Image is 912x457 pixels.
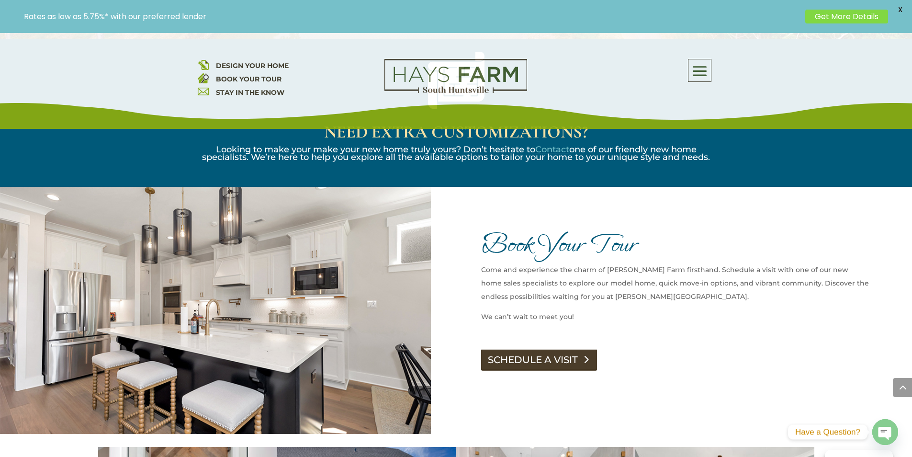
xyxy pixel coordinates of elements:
a: hays farm homes huntsville development [384,87,527,95]
h1: Book Your Tour [481,230,869,263]
a: DESIGN YOUR HOME [216,61,289,70]
p: Come and experience the charm of [PERSON_NAME] Farm firsthand. Schedule a visit with one of our n... [481,263,869,310]
a: SCHEDULE A VISIT [481,349,597,371]
p: Looking to make your make your new home truly yours? Don’t hesitate to one of our friendly new ho... [198,146,715,161]
a: Get More Details [805,10,888,23]
p: We can’t wait to meet you! [481,310,869,323]
a: Contact [535,144,569,155]
a: BOOK YOUR TOUR [216,75,281,83]
img: Logo [384,59,527,93]
h2: NEED EXTRA CUSTOMIZATIONS? [198,124,715,146]
a: STAY IN THE KNOW [216,88,284,97]
img: book your home tour [198,72,209,83]
p: Rates as low as 5.75%* with our preferred lender [24,12,800,21]
img: design your home [198,59,209,70]
span: X [893,2,907,17]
